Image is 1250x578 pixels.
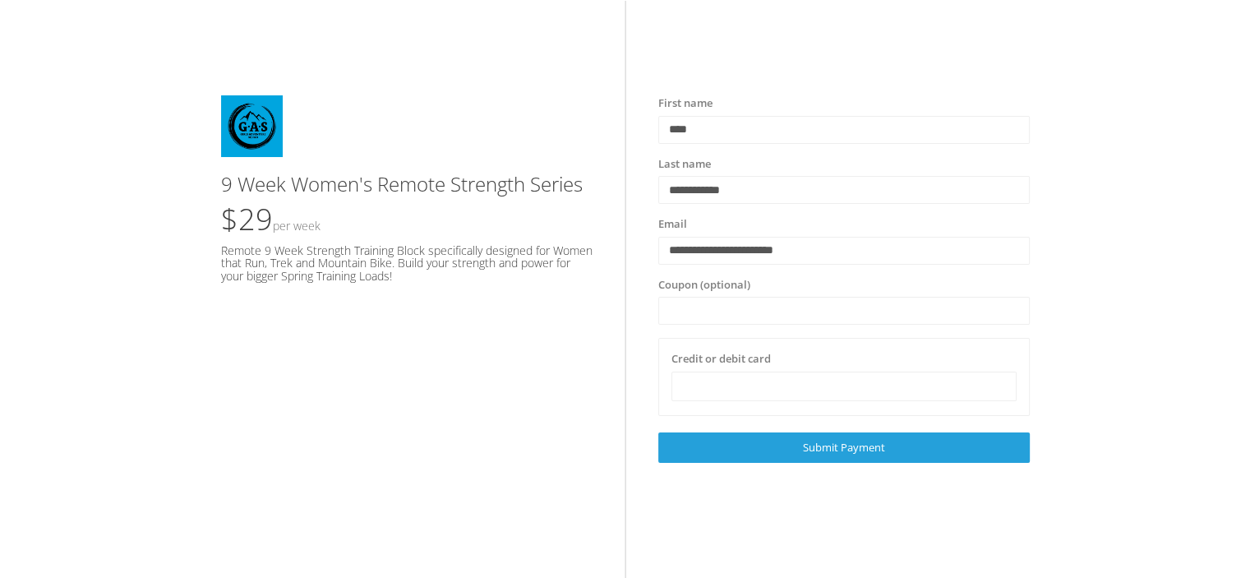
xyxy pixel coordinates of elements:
[221,199,321,239] span: $29
[221,95,283,157] img: RGB-blackonblue.jpg
[658,432,1030,463] a: Submit Payment
[658,95,713,112] label: First name
[682,379,1006,393] iframe: Secure card payment input frame
[803,440,885,455] span: Submit Payment
[658,277,750,294] label: Coupon (optional)
[273,218,321,234] small: Per Week
[658,216,687,233] label: Email
[671,351,771,368] label: Credit or debit card
[221,173,593,195] h3: 9 Week Women's Remote Strength Series
[658,156,711,173] label: Last name
[221,244,593,282] h5: Remote 9 Week Strength Training Block specifically designed for Women that Run, Trek and Mountain...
